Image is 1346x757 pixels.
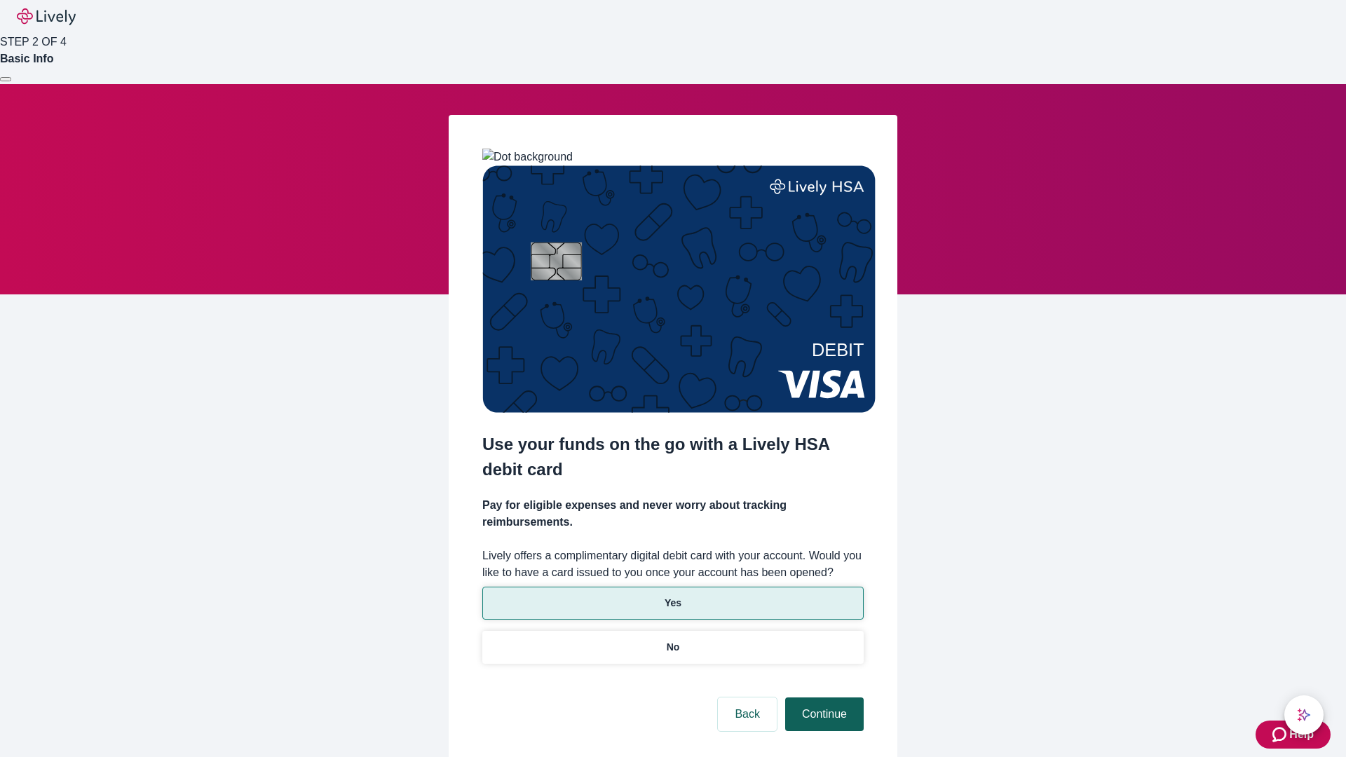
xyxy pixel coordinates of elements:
p: Yes [665,596,681,611]
img: Lively [17,8,76,25]
img: Dot background [482,149,573,165]
p: No [667,640,680,655]
svg: Zendesk support icon [1272,726,1289,743]
label: Lively offers a complimentary digital debit card with your account. Would you like to have a card... [482,547,864,581]
h2: Use your funds on the go with a Lively HSA debit card [482,432,864,482]
button: Back [718,697,777,731]
svg: Lively AI Assistant [1297,708,1311,722]
button: Yes [482,587,864,620]
button: Continue [785,697,864,731]
button: chat [1284,695,1324,735]
button: Zendesk support iconHelp [1256,721,1331,749]
button: No [482,631,864,664]
h4: Pay for eligible expenses and never worry about tracking reimbursements. [482,497,864,531]
img: Debit card [482,165,876,413]
span: Help [1289,726,1314,743]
